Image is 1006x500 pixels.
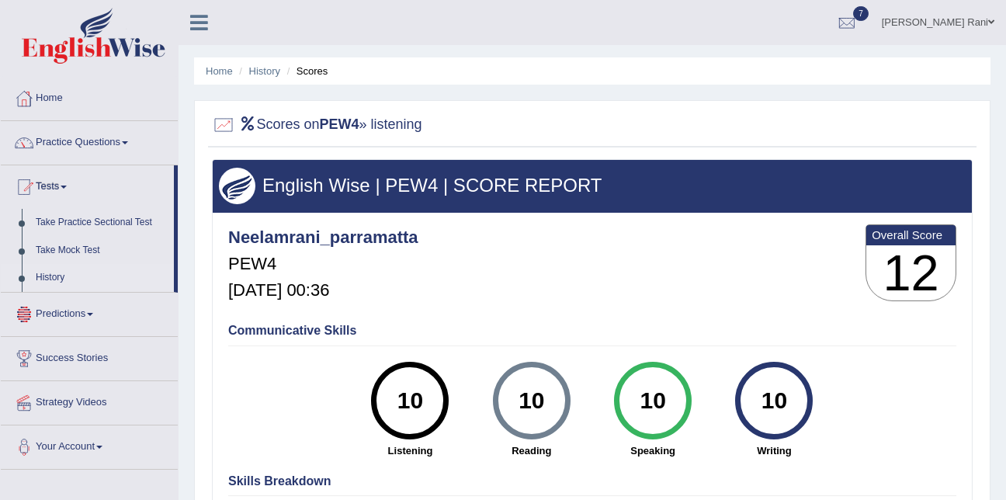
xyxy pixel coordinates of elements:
h4: Communicative Skills [228,324,956,338]
strong: Reading [479,443,585,458]
h5: PEW4 [228,255,418,273]
a: Home [1,77,178,116]
a: Take Mock Test [29,237,174,265]
img: wings.png [219,168,255,204]
span: 7 [853,6,869,21]
a: Take Practice Sectional Test [29,209,174,237]
a: Success Stories [1,337,178,376]
strong: Listening [357,443,463,458]
b: PEW4 [320,116,359,132]
div: 10 [382,368,439,433]
h3: 12 [866,245,956,301]
a: Practice Questions [1,121,178,160]
a: Home [206,65,233,77]
div: 10 [746,368,803,433]
a: Your Account [1,425,178,464]
div: 10 [503,368,560,433]
strong: Writing [721,443,827,458]
div: 10 [624,368,681,433]
li: Scores [283,64,328,78]
a: History [249,65,280,77]
a: Tests [1,165,174,204]
h4: Skills Breakdown [228,474,956,488]
h2: Scores on » listening [212,113,422,137]
a: History [29,264,174,292]
h3: English Wise | PEW4 | SCORE REPORT [219,175,966,196]
a: Predictions [1,293,178,332]
h5: [DATE] 00:36 [228,281,418,300]
b: Overall Score [872,228,950,241]
strong: Speaking [600,443,706,458]
a: Strategy Videos [1,381,178,420]
h4: Neelamrani_parramatta [228,228,418,247]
